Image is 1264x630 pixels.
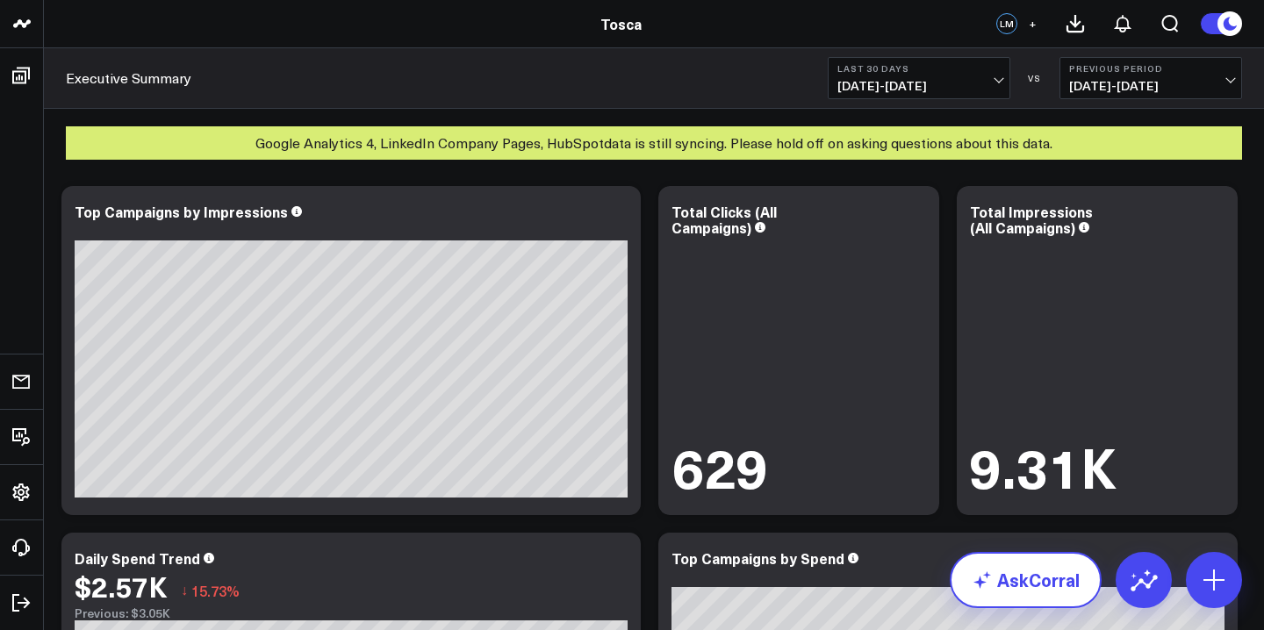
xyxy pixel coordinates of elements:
span: [DATE] - [DATE] [1069,79,1232,93]
span: + [1029,18,1037,30]
div: Google Analytics 4, LinkedIn Company Pages, HubSpot data is still syncing. Please hold off on ask... [66,126,1242,160]
div: Total Clicks (All Campaigns) [671,202,777,237]
button: Last 30 Days[DATE]-[DATE] [828,57,1010,99]
a: AskCorral [950,552,1102,608]
div: $2.57K [75,570,168,602]
div: Top Campaigns by Impressions [75,202,288,221]
span: [DATE] - [DATE] [837,79,1001,93]
a: Tosca [600,14,642,33]
b: Previous Period [1069,63,1232,74]
button: + [1022,13,1043,34]
div: Top Campaigns by Spend [671,548,844,568]
button: Previous Period[DATE]-[DATE] [1059,57,1242,99]
b: Last 30 Days [837,63,1001,74]
span: ↓ [181,579,188,602]
div: LM [996,13,1017,34]
div: Daily Spend Trend [75,548,200,568]
div: 9.31K [970,439,1117,493]
div: VS [1019,73,1051,83]
div: 629 [671,439,769,493]
a: Executive Summary [66,68,191,88]
span: 15.73% [191,581,240,600]
div: Previous: $3.05K [75,606,628,620]
div: Total Impressions (All Campaigns) [970,202,1093,237]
